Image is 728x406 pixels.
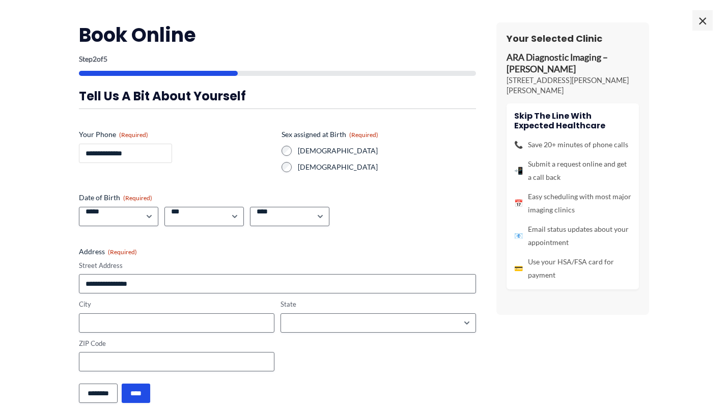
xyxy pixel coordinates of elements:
[79,129,273,140] label: Your Phone
[93,55,97,63] span: 2
[103,55,107,63] span: 5
[514,138,523,151] span: 📞
[514,138,631,151] li: Save 20+ minutes of phone calls
[79,300,274,309] label: City
[298,146,476,156] label: [DEMOGRAPHIC_DATA]
[349,131,378,139] span: (Required)
[79,88,476,104] h3: Tell us a bit about yourself
[119,131,148,139] span: (Required)
[79,56,476,63] p: Step of
[692,10,713,31] span: ×
[507,75,639,96] p: [STREET_ADDRESS][PERSON_NAME][PERSON_NAME]
[79,247,137,257] legend: Address
[79,261,476,270] label: Street Address
[123,194,152,202] span: (Required)
[514,197,523,210] span: 📅
[507,33,639,44] h3: Your Selected Clinic
[514,164,523,177] span: 📲
[79,193,152,203] legend: Date of Birth
[514,111,631,130] h4: Skip the line with Expected Healthcare
[79,22,476,47] h2: Book Online
[79,339,274,348] label: ZIP Code
[281,300,476,309] label: State
[507,52,639,75] p: ARA Diagnostic Imaging – [PERSON_NAME]
[514,157,631,184] li: Submit a request online and get a call back
[514,255,631,282] li: Use your HSA/FSA card for payment
[514,190,631,216] li: Easy scheduling with most major imaging clinics
[514,223,631,249] li: Email status updates about your appointment
[514,262,523,275] span: 💳
[282,129,378,140] legend: Sex assigned at Birth
[108,248,137,256] span: (Required)
[514,229,523,242] span: 📧
[298,162,476,172] label: [DEMOGRAPHIC_DATA]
